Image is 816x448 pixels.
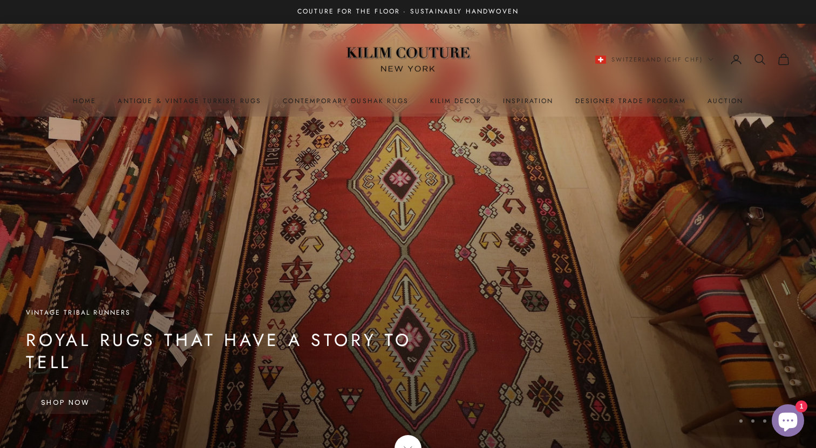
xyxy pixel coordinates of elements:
[26,329,447,374] p: Royal Rugs That Have a Story to Tell
[73,96,97,106] a: Home
[26,391,105,414] a: Shop Now
[26,307,447,318] p: Vintage Tribal Runners
[503,96,554,106] a: Inspiration
[297,6,519,17] p: Couture for the Floor · Sustainably Handwoven
[611,55,703,64] span: Switzerland (CHF CHF)
[575,96,686,106] a: Designer Trade Program
[769,404,807,439] inbox-online-store-chat: Shopify online store chat
[430,96,481,106] summary: Kilim Decor
[283,96,409,106] a: Contemporary Oushak Rugs
[708,96,743,106] a: Auction
[118,96,261,106] a: Antique & Vintage Turkish Rugs
[595,55,713,64] button: Change country or currency
[341,34,475,85] img: Logo of Kilim Couture New York
[26,96,790,106] nav: Primary navigation
[595,56,606,64] img: Switzerland
[595,53,790,66] nav: Secondary navigation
